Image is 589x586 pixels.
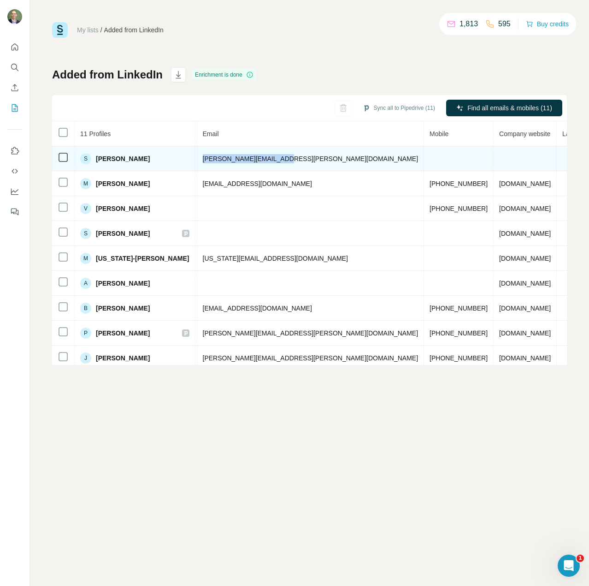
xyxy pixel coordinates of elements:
[459,18,478,30] p: 1,813
[430,205,488,212] span: [PHONE_NUMBER]
[96,154,150,163] span: [PERSON_NAME]
[7,203,22,220] button: Feedback
[80,328,91,339] div: P
[96,304,150,313] span: [PERSON_NAME]
[203,255,348,262] span: [US_STATE][EMAIL_ADDRESS][DOMAIN_NAME]
[499,255,551,262] span: [DOMAIN_NAME]
[203,130,219,138] span: Email
[96,204,150,213] span: [PERSON_NAME]
[80,130,111,138] span: 11 Profiles
[446,100,562,116] button: Find all emails & mobiles (11)
[203,329,418,337] span: [PERSON_NAME][EMAIL_ADDRESS][PERSON_NAME][DOMAIN_NAME]
[7,59,22,76] button: Search
[52,67,163,82] h1: Added from LinkedIn
[96,179,150,188] span: [PERSON_NAME]
[203,305,312,312] span: [EMAIL_ADDRESS][DOMAIN_NAME]
[499,230,551,237] span: [DOMAIN_NAME]
[7,39,22,55] button: Quick start
[96,353,150,363] span: [PERSON_NAME]
[96,254,189,263] span: [US_STATE]-[PERSON_NAME]
[430,130,448,138] span: Mobile
[356,101,442,115] button: Sync all to Pipedrive (11)
[499,130,550,138] span: Company website
[7,9,22,24] img: Avatar
[80,178,91,189] div: M
[526,18,569,30] button: Buy credits
[80,278,91,289] div: A
[96,229,150,238] span: [PERSON_NAME]
[80,353,91,364] div: J
[562,130,587,138] span: Landline
[499,329,551,337] span: [DOMAIN_NAME]
[7,183,22,200] button: Dashboard
[498,18,511,30] p: 595
[430,329,488,337] span: [PHONE_NUMBER]
[80,203,91,214] div: V
[7,79,22,96] button: Enrich CSV
[430,354,488,362] span: [PHONE_NUMBER]
[96,329,150,338] span: [PERSON_NAME]
[499,280,551,287] span: [DOMAIN_NAME]
[80,253,91,264] div: M
[7,163,22,179] button: Use Surfe API
[430,305,488,312] span: [PHONE_NUMBER]
[499,180,551,187] span: [DOMAIN_NAME]
[100,25,102,35] li: /
[558,555,580,577] iframe: Intercom live chat
[467,103,552,113] span: Find all emails & mobiles (11)
[203,354,418,362] span: [PERSON_NAME][EMAIL_ADDRESS][PERSON_NAME][DOMAIN_NAME]
[7,100,22,116] button: My lists
[203,180,312,187] span: [EMAIL_ADDRESS][DOMAIN_NAME]
[52,22,68,38] img: Surfe Logo
[80,228,91,239] div: S
[104,25,164,35] div: Added from LinkedIn
[192,69,256,80] div: Enrichment is done
[203,155,418,162] span: [PERSON_NAME][EMAIL_ADDRESS][PERSON_NAME][DOMAIN_NAME]
[577,555,584,562] span: 1
[430,180,488,187] span: [PHONE_NUMBER]
[80,303,91,314] div: B
[96,279,150,288] span: [PERSON_NAME]
[77,26,99,34] a: My lists
[499,354,551,362] span: [DOMAIN_NAME]
[499,205,551,212] span: [DOMAIN_NAME]
[499,305,551,312] span: [DOMAIN_NAME]
[7,143,22,159] button: Use Surfe on LinkedIn
[80,153,91,164] div: S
